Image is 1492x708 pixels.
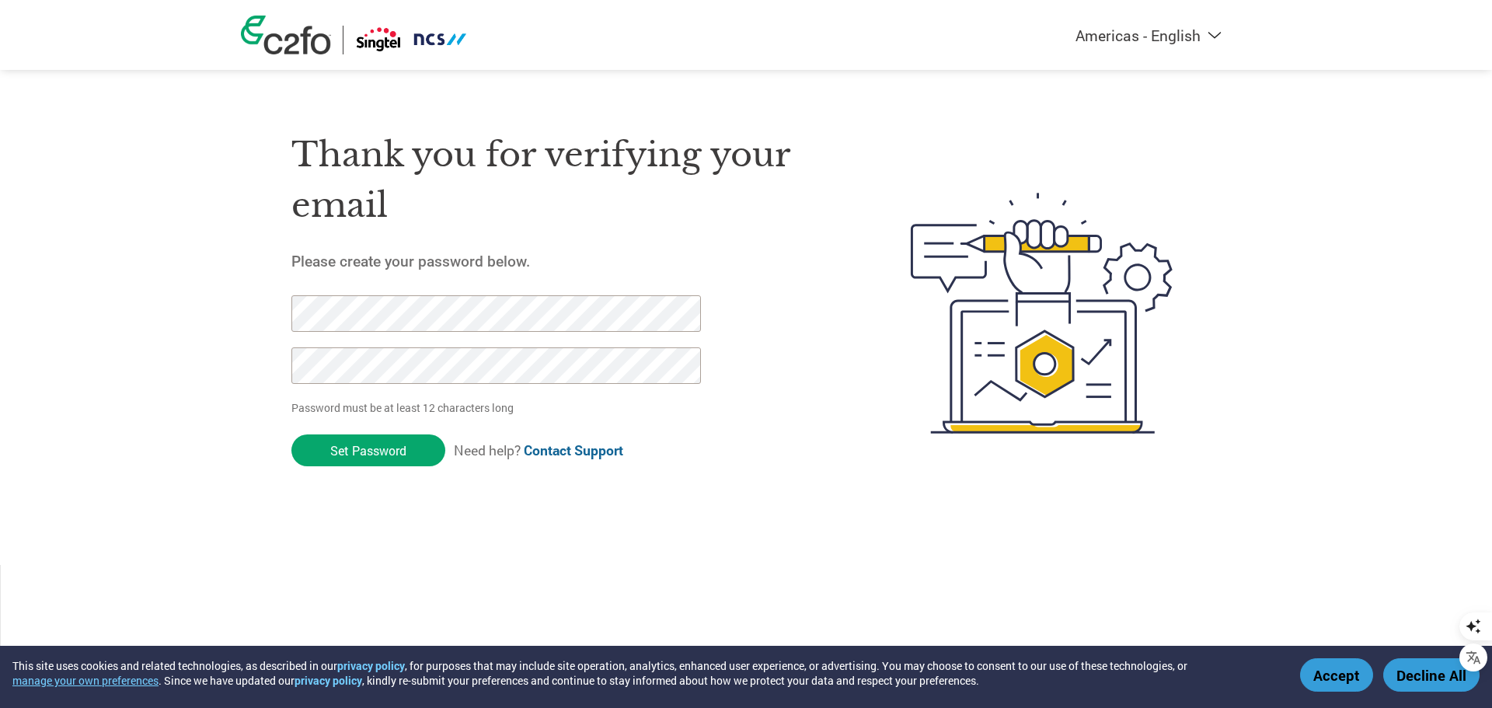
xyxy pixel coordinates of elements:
[337,658,405,673] a: privacy policy
[295,673,362,688] a: privacy policy
[355,26,468,54] img: Singtel
[291,434,445,466] input: Set Password
[454,441,623,459] span: Need help?
[524,441,623,459] a: Contact Support
[12,658,1278,688] div: This site uses cookies and related technologies, as described in our , for purposes that may incl...
[291,399,706,416] p: Password must be at least 12 characters long
[1300,658,1373,692] button: Accept
[883,107,1201,519] img: create-password
[241,16,331,54] img: c2fo logo
[291,253,837,270] h5: Please create your password below.
[291,130,837,230] h1: Thank you for verifying your email
[12,673,159,688] button: manage your own preferences
[1383,658,1480,692] button: Decline All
